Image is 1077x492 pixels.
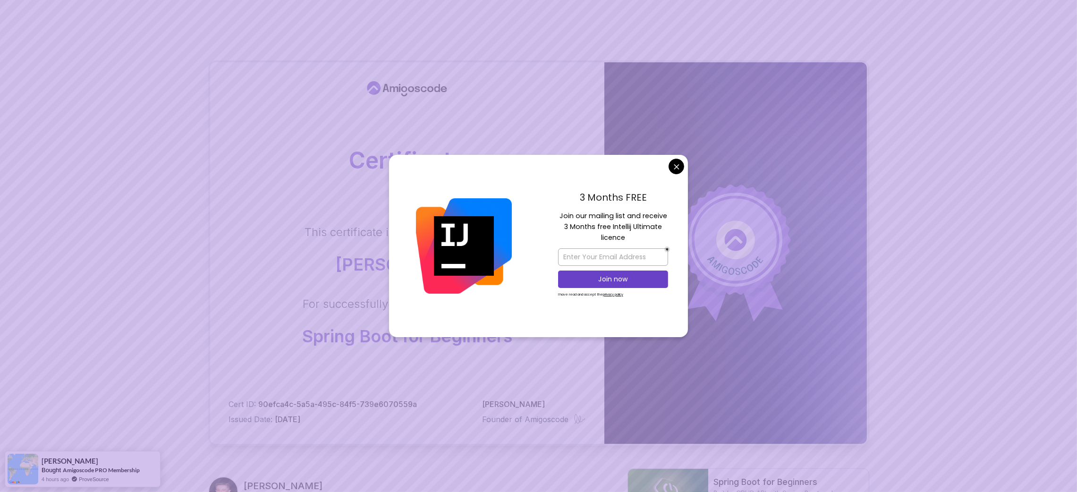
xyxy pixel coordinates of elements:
[42,457,98,465] span: [PERSON_NAME]
[302,327,512,346] p: Spring Boot for Beginners
[482,399,585,410] p: [PERSON_NAME]
[259,399,417,409] span: 90efca4c-5a5a-495c-84f5-739e6070559a
[305,225,510,240] p: This certificate is proudly presented to:
[8,454,38,484] img: provesource social proof notification image
[229,399,417,410] p: Cert ID:
[42,475,68,483] span: 4 hours ago
[714,475,863,489] h2: Spring Boot for Beginners
[62,467,139,474] a: Amigoscode PRO Membership
[229,149,585,172] h2: Certificate
[305,255,510,274] p: [PERSON_NAME]
[77,475,106,483] a: ProveSource
[275,415,301,424] span: [DATE]
[42,466,61,474] span: Bought
[482,414,568,425] p: Founder of Amigoscode
[302,297,512,312] p: For successfully completing the course:
[229,414,417,425] p: Issued Date:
